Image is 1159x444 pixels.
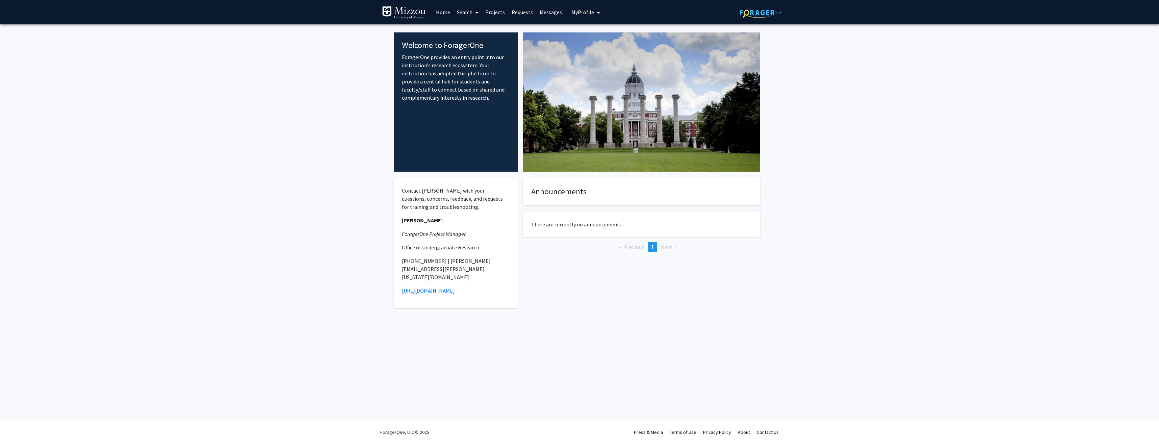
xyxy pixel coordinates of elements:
[402,257,510,281] p: [PHONE_NUMBER] | [PERSON_NAME][EMAIL_ADDRESS][PERSON_NAME][US_STATE][DOMAIN_NAME]
[651,244,654,250] span: 1
[380,420,429,444] div: ForagerOne, LLC © 2025
[523,242,760,252] ul: Pagination
[402,230,466,237] em: ForagerOne Project Manager
[740,7,782,18] img: ForagerOne Logo
[670,429,696,435] a: Terms of Use
[402,41,510,50] h4: Welcome to ForagerOne
[531,220,752,228] p: There are currently no announcements.
[433,0,454,24] a: Home
[402,243,510,251] p: Office of Undergraduate Research
[738,429,750,435] a: About
[536,0,565,24] a: Messages
[5,414,29,439] iframe: Chat
[402,187,510,211] p: Contact [PERSON_NAME] with your questions, concerns, feedback, and requests for training and trou...
[523,32,760,172] img: Cover Image
[703,429,731,435] a: Privacy Policy
[624,244,644,250] span: Previous
[634,429,663,435] a: Press & Media
[454,0,482,24] a: Search
[402,287,455,294] a: [URL][DOMAIN_NAME]
[402,53,510,102] p: ForagerOne provides an entry point into our institution’s research ecosystem. Your institution ha...
[531,187,752,197] h4: Announcements
[757,429,779,435] a: Contact Us
[571,9,594,16] span: My Profile
[508,0,536,24] a: Requests
[402,217,443,224] strong: [PERSON_NAME]
[382,6,426,20] img: University of Missouri Logo
[482,0,508,24] a: Projects
[661,244,672,250] span: Next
